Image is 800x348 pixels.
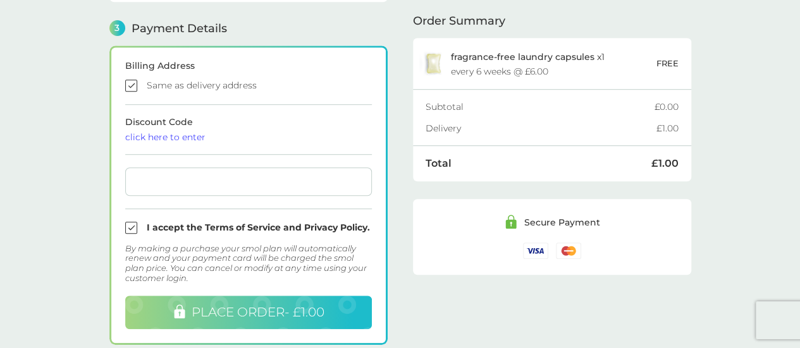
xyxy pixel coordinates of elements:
[125,296,372,329] button: PLACE ORDER- £1.00
[132,23,227,34] span: Payment Details
[413,15,505,27] span: Order Summary
[451,67,548,76] div: every 6 weeks @ £6.00
[451,52,605,62] p: x 1
[192,304,324,320] span: PLACE ORDER - £1.00
[426,159,651,169] div: Total
[556,243,581,258] img: /assets/icons/cards/mastercard.svg
[655,102,679,111] div: £0.00
[130,176,367,187] iframe: Secure card payment input frame
[109,20,125,36] span: 3
[451,51,594,63] span: fragrance-free laundry capsules
[125,244,372,283] div: By making a purchase your smol plan will automatically renew and your payment card will be charge...
[656,57,679,70] p: FREE
[125,133,372,141] div: click here to enter
[125,116,372,141] span: Discount Code
[651,159,679,169] div: £1.00
[656,124,679,133] div: £1.00
[426,124,656,133] div: Delivery
[524,218,600,227] div: Secure Payment
[125,61,372,70] div: Billing Address
[426,102,655,111] div: Subtotal
[523,243,548,258] img: /assets/icons/cards/visa.svg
